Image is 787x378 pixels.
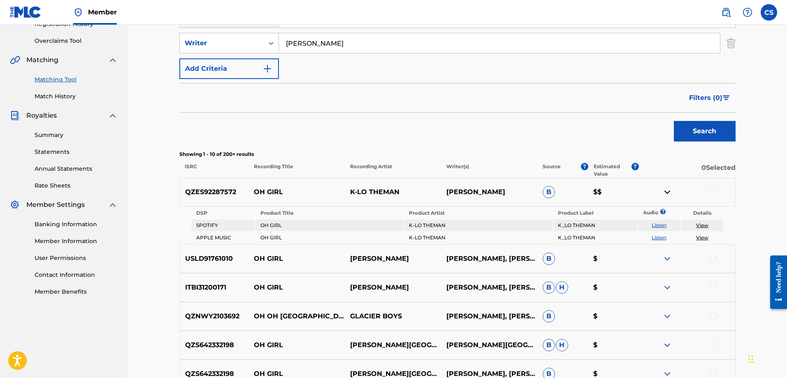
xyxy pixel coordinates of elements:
[35,220,118,229] a: Banking Information
[262,64,272,74] img: 9d2ae6d4665cec9f34b9.svg
[345,187,441,197] p: K-LO THEMAN
[581,163,588,170] span: ?
[441,311,537,321] p: [PERSON_NAME], [PERSON_NAME]
[255,232,403,243] td: OH GIRL
[35,181,118,190] a: Rate Sheets
[441,187,537,197] p: [PERSON_NAME]
[73,7,83,17] img: Top Rightsholder
[248,163,344,178] p: Recording Title
[10,200,20,210] img: Member Settings
[662,311,672,321] img: expand
[674,121,736,141] button: Search
[180,283,249,292] p: ITBI31200171
[543,281,555,294] span: B
[10,111,20,121] img: Royalties
[727,33,736,53] img: Delete Criterion
[345,283,441,292] p: [PERSON_NAME]
[681,207,724,219] th: Details
[662,340,672,350] img: expand
[180,187,249,197] p: QZES92287572
[35,254,118,262] a: User Permissions
[588,254,639,264] p: $
[441,254,537,264] p: [PERSON_NAME], [PERSON_NAME]
[543,310,555,322] span: B
[255,220,403,231] td: OH GIRL
[191,207,255,219] th: DSP
[345,311,441,321] p: GLACIER BOYS
[588,283,639,292] p: $
[543,186,555,198] span: B
[588,311,639,321] p: $
[180,254,249,264] p: USLD91761010
[179,163,248,178] p: ISRC
[26,111,57,121] span: Royalties
[696,234,708,241] a: View
[179,151,736,158] p: Showing 1 - 10 of 200+ results
[35,237,118,246] a: Member Information
[26,200,85,210] span: Member Settings
[652,234,666,241] a: Listen
[35,288,118,296] a: Member Benefits
[404,220,552,231] td: K-LO THEMAN
[255,207,403,219] th: Product Title
[248,187,345,197] p: OH GIRL
[180,340,249,350] p: QZS642332198
[689,93,722,103] span: Filters ( 0 )
[180,311,249,321] p: QZNWY2103692
[10,6,42,18] img: MLC Logo
[556,339,568,351] span: H
[748,347,753,371] div: Drag
[696,222,708,228] a: View
[739,4,756,21] div: Help
[35,75,118,84] a: Matching Tool
[588,187,639,197] p: $$
[723,95,730,100] img: filter
[684,88,736,108] button: Filters (0)
[35,131,118,139] a: Summary
[108,55,118,65] img: expand
[764,249,787,315] iframe: Resource Center
[718,4,734,21] a: Public Search
[108,111,118,121] img: expand
[662,283,672,292] img: expand
[652,222,666,228] a: Listen
[588,340,639,350] p: $
[631,163,639,170] span: ?
[10,55,20,65] img: Matching
[248,311,345,321] p: OH OH [GEOGRAPHIC_DATA]
[345,163,441,178] p: Recording Artist
[88,7,117,17] span: Member
[248,283,345,292] p: OH GIRL
[594,163,631,178] p: Estimated Value
[404,207,552,219] th: Product Artist
[441,340,537,350] p: [PERSON_NAME][GEOGRAPHIC_DATA]
[248,340,345,350] p: OH GIRL
[556,281,568,294] span: H
[26,55,58,65] span: Matching
[35,148,118,156] a: Statements
[185,38,259,48] div: Writer
[191,232,255,243] td: APPLE MUSIC
[35,92,118,101] a: Match History
[345,340,441,350] p: [PERSON_NAME][GEOGRAPHIC_DATA]
[662,187,672,197] img: contract
[35,271,118,279] a: Contact Information
[191,220,255,231] td: SPOTIFY
[553,232,637,243] td: K_LO THEMAN
[746,339,787,378] iframe: Chat Widget
[543,253,555,265] span: B
[179,58,279,79] button: Add Criteria
[543,339,555,351] span: B
[638,209,648,216] p: Audio
[441,163,537,178] p: Writer(s)
[553,220,637,231] td: K_LO THEMAN
[721,7,731,17] img: search
[441,283,537,292] p: [PERSON_NAME], [PERSON_NAME]
[761,4,777,21] div: User Menu
[404,232,552,243] td: K-LO THEMAN
[35,37,118,45] a: Overclaims Tool
[639,163,735,178] p: 0 Selected
[248,254,345,264] p: OH GIRL
[345,254,441,264] p: [PERSON_NAME]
